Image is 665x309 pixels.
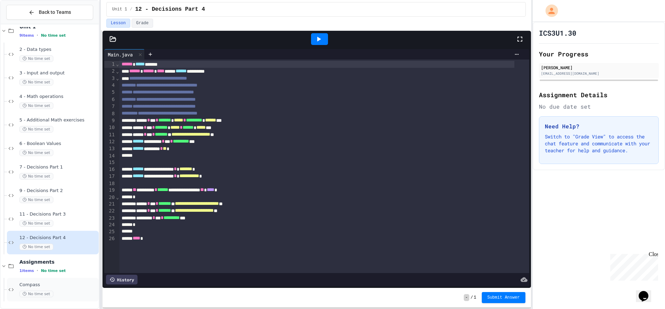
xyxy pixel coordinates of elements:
[19,102,53,109] span: No time set
[482,292,525,303] button: Submit Answer
[19,188,97,194] span: 9 - Decisions Part 2
[104,49,145,60] div: Main.java
[608,251,658,281] iframe: chat widget
[104,235,116,242] div: 26
[539,102,659,111] div: No due date set
[104,96,116,103] div: 6
[538,3,560,19] div: My Account
[19,33,34,38] span: 9 items
[487,295,520,300] span: Submit Answer
[104,159,116,166] div: 15
[116,69,119,74] span: Fold line
[104,228,116,235] div: 25
[539,49,659,59] h2: Your Progress
[474,295,476,300] span: 1
[19,79,53,85] span: No time set
[112,7,127,12] span: Unit 1
[104,82,116,89] div: 4
[19,269,34,273] span: 1 items
[104,68,116,75] div: 2
[106,19,130,28] button: Lesson
[541,71,657,76] div: [EMAIL_ADDRESS][DOMAIN_NAME]
[104,187,116,194] div: 19
[39,9,71,16] span: Back to Teams
[104,215,116,222] div: 23
[104,75,116,82] div: 3
[19,173,53,180] span: No time set
[471,295,473,300] span: /
[104,208,116,215] div: 22
[104,166,116,173] div: 16
[19,235,97,241] span: 12 - Decisions Part 4
[19,211,97,217] span: 11 - Decisions Part 3
[41,269,66,273] span: No time set
[19,141,97,147] span: 6 - Boolean Values
[104,117,116,124] div: 9
[104,89,116,96] div: 5
[541,64,657,71] div: [PERSON_NAME]
[104,61,116,68] div: 1
[636,281,658,302] iframe: chat widget
[545,133,653,154] p: Switch to "Grade View" to access the chat feature and communicate with your teacher for help and ...
[19,70,97,76] span: 3 - Input and output
[19,244,53,250] span: No time set
[104,153,116,160] div: 14
[104,124,116,131] div: 10
[539,28,576,38] h1: ICS3U1.30
[19,197,53,203] span: No time set
[104,145,116,152] div: 13
[104,173,116,180] div: 17
[104,180,116,187] div: 18
[116,75,119,81] span: Fold line
[104,103,116,110] div: 7
[19,259,97,265] span: Assignments
[545,122,653,130] h3: Need Help?
[19,55,53,62] span: No time set
[104,221,116,228] div: 24
[116,61,119,67] span: Fold line
[116,194,119,200] span: Fold line
[130,7,132,12] span: /
[104,194,116,201] div: 20
[19,47,97,53] span: 2 - Data types
[19,117,97,123] span: 5 - Additional Math exercises
[19,149,53,156] span: No time set
[19,94,97,100] span: 4 - Math operations
[19,164,97,170] span: 7 - Decisions Part 1
[19,291,53,297] span: No time set
[37,268,38,273] span: •
[104,51,136,58] div: Main.java
[132,19,153,28] button: Grade
[19,220,53,227] span: No time set
[6,5,93,20] button: Back to Teams
[104,138,116,145] div: 12
[135,5,205,13] span: 12 - Decisions Part 4
[106,275,138,284] div: History
[539,90,659,100] h2: Assignment Details
[3,3,48,44] div: Chat with us now!Close
[104,201,116,208] div: 21
[19,126,53,133] span: No time set
[464,294,469,301] span: -
[19,282,97,288] span: Compass
[41,33,66,38] span: No time set
[104,110,116,117] div: 8
[37,33,38,38] span: •
[104,131,116,138] div: 11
